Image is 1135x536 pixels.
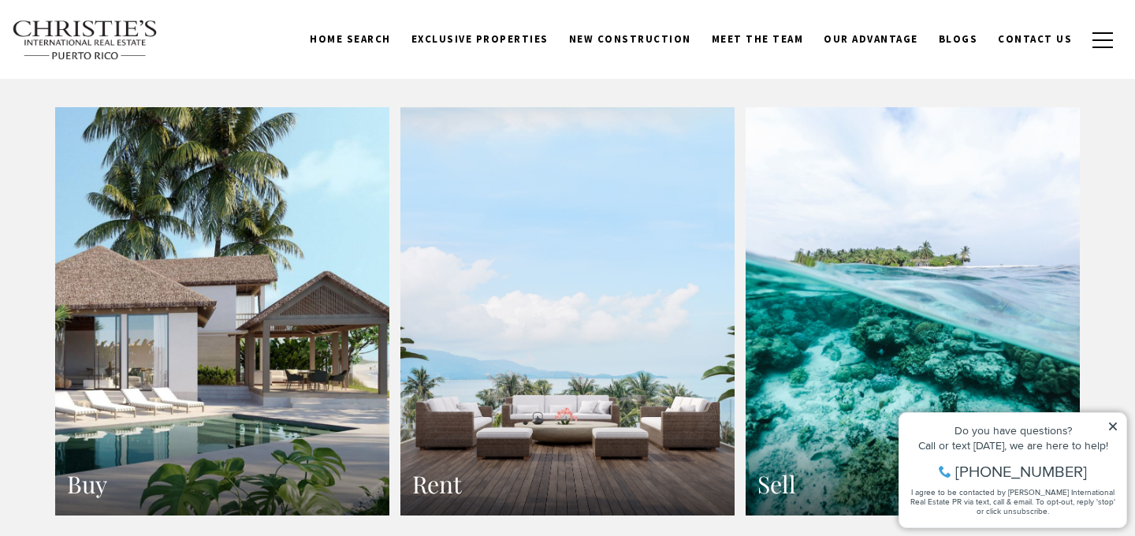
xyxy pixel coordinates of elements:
a: Exclusive Properties [401,24,559,54]
a: a wooden deck Rent [400,107,735,516]
a: Blogs [928,24,988,54]
a: Home Search [300,24,401,54]
div: Call or text [DATE], we are here to help! [17,50,228,61]
a: a view of the coral reefs and an island Sell [746,107,1080,516]
h3: Sell [757,469,1068,500]
a: New Construction [559,24,701,54]
span: [PHONE_NUMBER] [65,74,196,90]
div: Do you have questions? [17,35,228,47]
h3: Buy [67,469,378,500]
span: New Construction [569,32,691,46]
span: Contact Us [998,32,1072,46]
span: I agree to be contacted by [PERSON_NAME] International Real Estate PR via text, call & email. To ... [20,97,225,127]
span: Our Advantage [824,32,918,46]
span: Blogs [939,32,978,46]
a: Meet the Team [701,24,814,54]
h3: Rent [412,469,723,500]
img: Christie's International Real Estate text transparent background [12,20,158,61]
a: Our Advantage [813,24,928,54]
button: button [1082,17,1123,63]
span: Exclusive Properties [411,32,549,46]
a: simple elegant villa with a pool Buy [55,107,389,516]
